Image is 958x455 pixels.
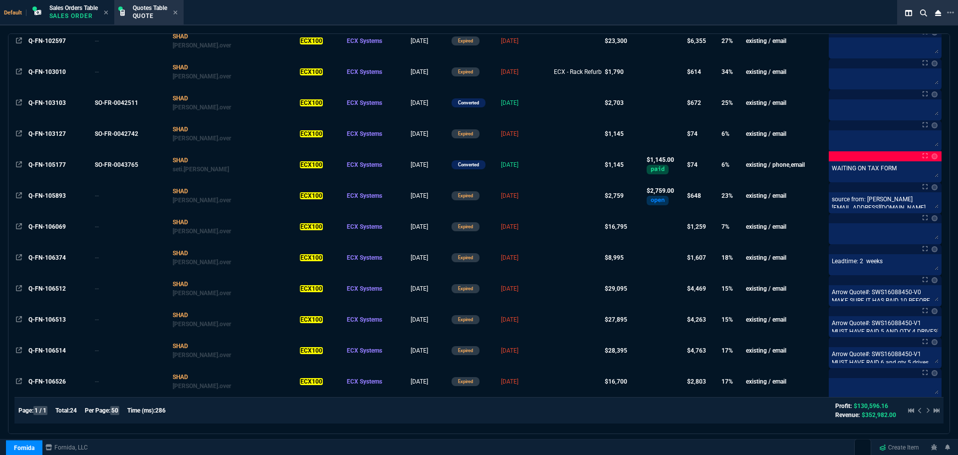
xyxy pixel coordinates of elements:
[300,347,322,354] mark: ECX100
[552,149,603,180] td: undefined
[95,222,167,231] div: --
[300,130,322,137] mark: ECX100
[16,223,22,230] nx-icon: Open In Opposite Panel
[171,211,298,242] td: double click to filter by Rep
[16,37,22,44] nx-icon: Open In Opposite Panel
[93,304,171,335] td: Open SO in Expanded View
[171,87,298,118] td: double click to filter by Rep
[347,130,382,137] span: ECX Systems
[93,118,171,149] td: Open SO in Expanded View
[173,342,297,351] p: SHAD
[42,443,91,452] a: msbcCompanyName
[687,161,698,168] span: $74
[746,253,826,262] p: existing / email
[33,406,47,415] span: 1 / 1
[171,242,298,273] td: double click to filter by Rep
[746,222,826,231] p: existing / email
[173,134,297,143] p: [PERSON_NAME].over
[605,99,624,106] span: $2,703
[746,36,826,45] p: existing / email
[93,25,171,56] td: Open SO in Expanded View
[171,366,298,397] td: double click to filter by Rep
[173,94,297,103] p: SHAD
[687,130,698,137] span: $74
[947,8,954,17] nx-icon: Open New Tab
[687,347,706,354] span: $4,763
[95,36,167,45] div: --
[93,56,171,87] td: Open SO in Expanded View
[28,254,66,261] span: Q-FN-106374
[16,192,22,199] nx-icon: Open In Opposite Panel
[85,407,110,414] span: Per Page:
[721,161,729,168] span: 6%
[173,311,297,320] p: SHAD
[300,223,322,230] mark: ECX100
[173,218,297,227] p: SHAD
[347,68,382,75] span: ECX Systems
[18,407,33,414] span: Page:
[499,211,552,242] td: [DATE]
[110,406,119,415] span: 50
[746,346,826,355] p: existing / email
[16,316,22,323] nx-icon: Open In Opposite Panel
[721,37,733,44] span: 27%
[347,285,382,292] span: ECX Systems
[95,284,167,293] div: --
[173,103,297,112] p: [PERSON_NAME].over
[409,335,450,366] td: [DATE]
[28,378,66,385] span: Q-FN-106526
[409,149,450,180] td: [DATE]
[28,37,66,44] span: Q-FN-102597
[16,99,22,106] nx-icon: Open In Opposite Panel
[605,37,627,44] span: $23,300
[93,149,171,180] td: Open SO in Expanded View
[95,346,167,355] div: --
[173,289,297,298] p: [PERSON_NAME].over
[746,284,826,293] p: existing / email
[721,378,733,385] span: 17%
[28,99,66,106] span: Q-FN-103103
[49,4,98,11] span: Sales Orders Table
[300,161,322,168] mark: ECX100
[173,373,297,382] p: SHAD
[93,211,171,242] td: Open SO in Expanded View
[409,180,450,211] td: [DATE]
[93,366,171,397] td: Open SO in Expanded View
[95,253,167,262] div: --
[300,378,322,385] mark: ECX100
[155,407,166,414] span: 286
[552,273,603,304] td: undefined
[721,347,733,354] span: 17%
[173,249,297,258] p: SHAD
[499,149,552,180] td: [DATE]
[93,242,171,273] td: Open SO in Expanded View
[552,25,603,56] td: undefined
[16,68,22,75] nx-icon: Open In Opposite Panel
[347,254,382,261] span: ECX Systems
[721,192,733,199] span: 23%
[347,192,382,199] span: ECX Systems
[721,285,733,292] span: 15%
[28,347,66,354] span: Q-FN-106514
[93,180,171,211] td: Open SO in Expanded View
[28,316,66,323] span: Q-FN-106513
[862,412,896,419] span: $352,982.00
[171,149,298,180] td: double click to filter by Rep
[300,37,322,44] mark: ECX100
[409,25,450,56] td: [DATE]
[173,165,297,174] p: seti.[PERSON_NAME]
[93,273,171,304] td: Open SO in Expanded View
[173,187,297,196] p: SHAD
[409,273,450,304] td: [DATE]
[409,118,450,149] td: [DATE]
[746,315,826,324] p: existing / email
[499,366,552,397] td: [DATE]
[499,273,552,304] td: [DATE]
[28,161,66,168] span: Q-FN-105177
[605,223,627,230] span: $16,795
[95,191,167,200] div: --
[16,378,22,385] nx-icon: Open In Opposite Panel
[171,25,298,56] td: double click to filter by Rep
[552,366,603,397] td: undefined
[171,180,298,211] td: double click to filter by Rep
